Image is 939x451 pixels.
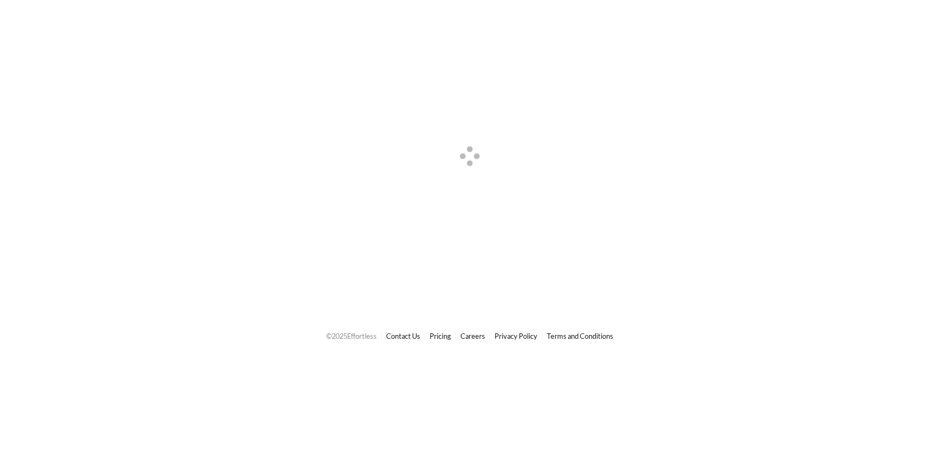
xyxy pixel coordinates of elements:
a: Careers [460,332,485,340]
a: Terms and Conditions [547,332,613,340]
span: © 2025 Effortless [326,332,377,340]
a: Contact Us [386,332,420,340]
a: Privacy Policy [495,332,537,340]
a: Pricing [430,332,451,340]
